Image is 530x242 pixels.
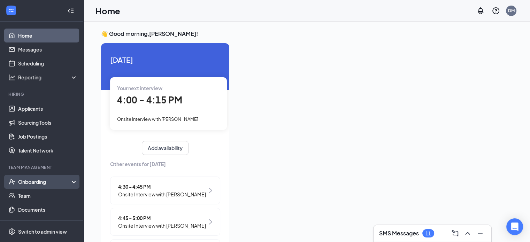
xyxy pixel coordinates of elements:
[110,160,220,168] span: Other events for [DATE]
[8,228,15,235] svg: Settings
[67,7,74,14] svg: Collapse
[18,143,78,157] a: Talent Network
[8,178,15,185] svg: UserCheck
[18,102,78,116] a: Applicants
[8,7,15,14] svg: WorkstreamLogo
[506,218,523,235] div: Open Intercom Messenger
[18,74,78,81] div: Reporting
[117,85,162,91] span: Your next interview
[18,130,78,143] a: Job Postings
[110,54,220,65] span: [DATE]
[18,217,78,231] a: Surveys
[117,94,182,106] span: 4:00 - 4:15 PM
[18,178,72,185] div: Onboarding
[492,7,500,15] svg: QuestionInfo
[117,116,198,122] span: Onsite Interview with [PERSON_NAME]
[463,229,472,237] svg: ChevronUp
[8,74,15,81] svg: Analysis
[118,222,206,229] span: Onsite Interview with [PERSON_NAME]
[118,214,206,222] span: 4:45 - 5:00 PM
[18,189,78,203] a: Team
[18,203,78,217] a: Documents
[451,229,459,237] svg: ComposeMessage
[18,56,78,70] a: Scheduling
[476,229,484,237] svg: Minimize
[101,30,513,38] h3: 👋 Good morning, [PERSON_NAME] !
[475,228,486,239] button: Minimize
[18,116,78,130] a: Sourcing Tools
[118,183,206,190] span: 4:30 - 4:45 PM
[476,7,485,15] svg: Notifications
[8,164,76,170] div: Team Management
[462,228,473,239] button: ChevronUp
[18,228,67,235] div: Switch to admin view
[450,228,461,239] button: ComposeMessage
[508,8,515,14] div: DM
[118,190,206,198] span: Onsite Interview with [PERSON_NAME]
[18,42,78,56] a: Messages
[8,91,76,97] div: Hiring
[142,141,189,155] button: Add availability
[379,229,419,237] h3: SMS Messages
[95,5,120,17] h1: Home
[18,29,78,42] a: Home
[425,231,431,236] div: 11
